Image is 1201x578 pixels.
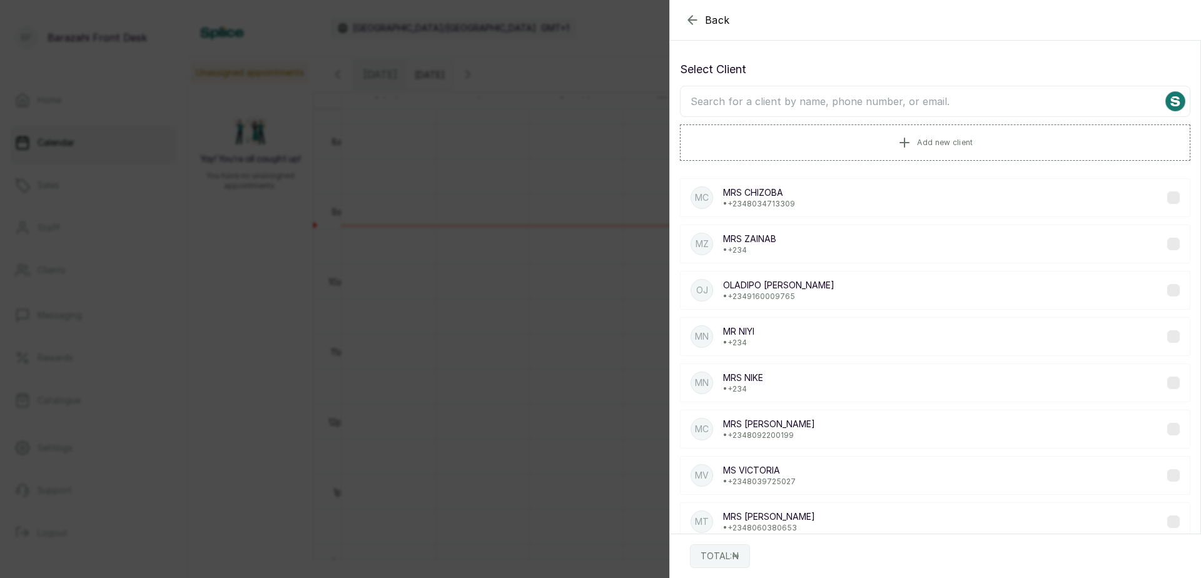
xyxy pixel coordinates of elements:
[695,423,709,435] p: MC
[680,61,1190,78] p: Select Client
[723,292,834,302] p: • +234 9160009765
[723,279,834,292] p: OLADIPO [PERSON_NAME]
[696,284,708,297] p: OJ
[680,124,1190,161] button: Add new client
[696,238,709,250] p: MZ
[723,186,795,199] p: MRS CHIZOBA
[723,199,795,209] p: • +234 8034713309
[723,384,763,394] p: • +234
[723,464,796,477] p: MS VICTORIA
[695,191,709,204] p: MC
[705,13,730,28] span: Back
[723,233,776,245] p: MRS ZAINAB
[723,325,754,338] p: MR NIYI
[701,550,739,562] p: TOTAL: ₦
[917,138,973,148] span: Add new client
[723,523,815,533] p: • +234 8060380653
[695,469,709,482] p: MV
[695,515,709,528] p: MT
[723,477,796,487] p: • +234 8039725027
[723,372,763,384] p: MRS NIKE
[723,430,815,440] p: • +234 8092200199
[695,330,709,343] p: MN
[723,418,815,430] p: MRS [PERSON_NAME]
[695,377,709,389] p: MN
[685,13,730,28] button: Back
[680,86,1190,117] input: Search for a client by name, phone number, or email.
[723,510,815,523] p: MRS [PERSON_NAME]
[723,245,776,255] p: • +234
[723,338,754,348] p: • +234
